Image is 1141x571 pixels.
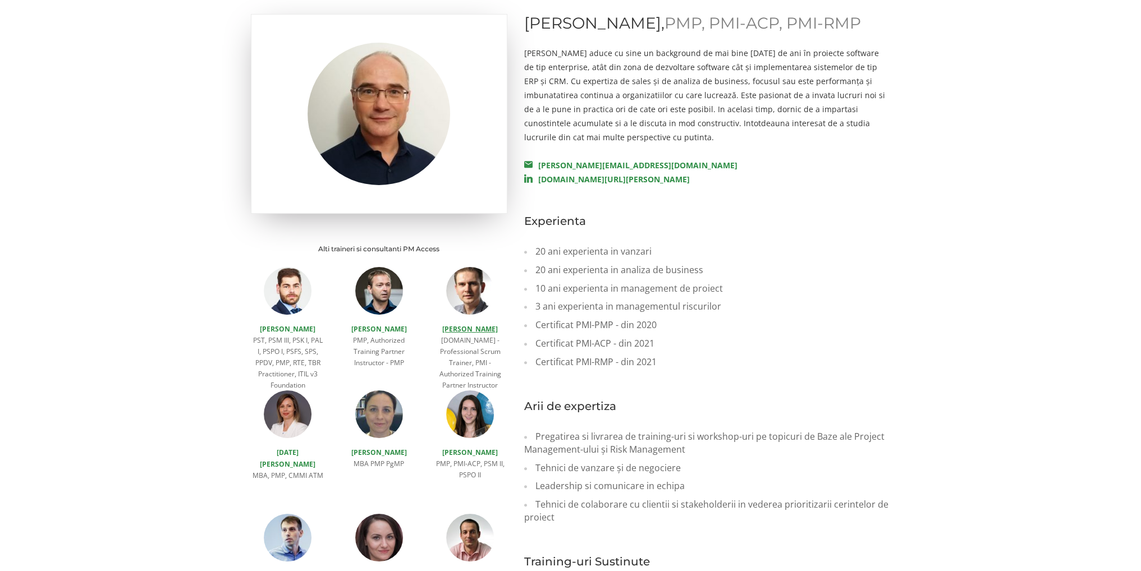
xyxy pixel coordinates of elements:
[351,324,407,334] a: [PERSON_NAME]
[524,399,891,413] p: Arii de expertiza
[442,324,498,334] a: [PERSON_NAME]
[355,514,403,561] img: Cristina Lupu
[524,316,891,334] li: Certificat PMI-PMP - din 2020
[524,14,891,32] p: [PERSON_NAME],
[260,324,315,334] a: [PERSON_NAME]
[665,13,861,33] span: PMP, PMI-ACP, PMI-RMP
[251,470,325,481] p: MBA, PMP, CMMI ATM
[524,334,891,353] li: Certificat PMI-ACP - din 2021
[433,335,507,391] p: [DOMAIN_NAME] - Professional Scrum Trainer, PMI - Authorized Training Partner Instructor
[524,242,891,261] li: 20 ani experienta in vanzari
[524,174,690,185] a: [DOMAIN_NAME][URL][PERSON_NAME]
[264,514,311,561] img: Ciprian Banica
[442,448,498,457] a: [PERSON_NAME]
[251,335,325,391] p: PST, PSM III, PSK I, PAL I, PSPO I, PSFS, SPS, PPDV, PMP, RTE, TBR Practitioner, ITIL v3 Foundation
[433,458,507,481] p: PMP, PMI-ACP, PSM II, PSPO II
[524,459,891,477] li: Tehnici de vanzare și de negociere
[524,353,891,371] li: Certificat PMI-RMP - din 2021
[524,555,891,569] p: Training-uri Sustinute
[342,458,416,469] p: MBA PMP PgMP
[260,448,315,469] a: [DATE][PERSON_NAME]
[446,267,494,315] img: Mihai Olaru
[524,427,891,459] li: Pregatirea si livrarea de training-uri si workshop-uri pe topicuri de Baze ale Project Management...
[355,390,403,438] img: Monica Gaita
[342,335,416,369] p: PMP, Authorized Training Partner Instructor - PMP
[264,267,311,315] img: Florin Manolescu
[524,495,891,527] li: Tehnici de colaborare cu clientii si stakeholderii in vederea prioritizarii cerintelor de proiect
[446,514,494,561] img: Alexandru Moise
[446,390,494,438] img: Andreea Ionica - Trainer Agile
[524,160,737,171] a: [PERSON_NAME][EMAIL_ADDRESS][DOMAIN_NAME]
[251,242,508,256] p: Alti traineri si consultanti PM Access
[524,297,891,316] li: 3 ani experienta in managementul riscurilor
[524,214,891,228] p: Experienta
[524,477,891,495] li: Leadership si comunicare in echipa
[351,448,407,457] a: [PERSON_NAME]
[524,261,891,279] li: 20 ani experienta in analiza de business
[524,46,891,144] p: [PERSON_NAME] aduce cu sine un background de mai bine [DATE] de ani în proiecte software de tip e...
[524,279,891,298] li: 10 ani experienta in management de proiect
